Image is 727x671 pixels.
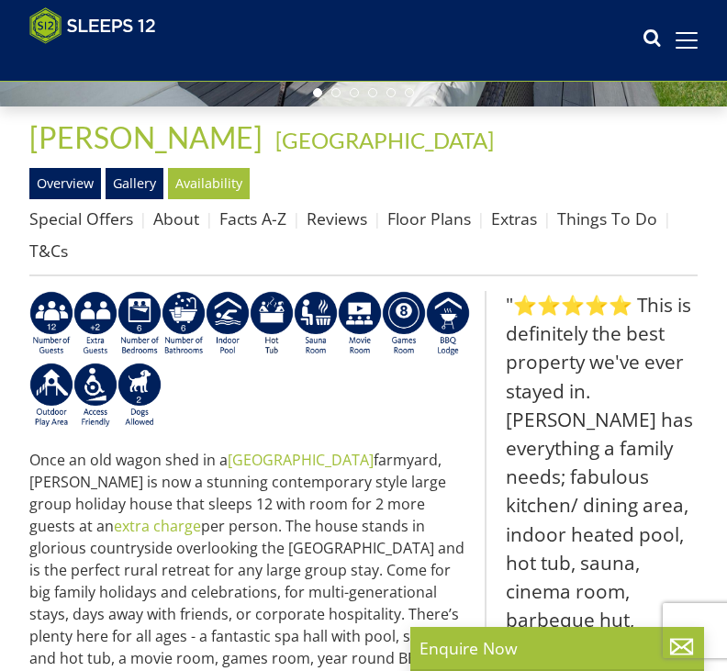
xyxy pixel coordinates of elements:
[153,207,199,229] a: About
[73,291,117,357] img: AD_4nXeP6WuvG491uY6i5ZIMhzz1N248Ei-RkDHdxvvjTdyF2JXhbvvI0BrTCyeHgyWBEg8oAgd1TvFQIsSlzYPCTB7K21VoI...
[426,291,470,357] img: AD_4nXfdu1WaBqbCvRx5dFd3XGC71CFesPHPPZknGuZzXQvBzugmLudJYyY22b9IpSVlKbnRjXo7AJLKEyhYodtd_Fvedgm5q...
[29,207,133,229] a: Special Offers
[382,291,426,357] img: AD_4nXdrZMsjcYNLGsKuA84hRzvIbesVCpXJ0qqnwZoX5ch9Zjv73tWe4fnFRs2gJ9dSiUubhZXckSJX_mqrZBmYExREIfryF...
[206,291,250,357] img: AD_4nXei2dp4L7_L8OvME76Xy1PUX32_NMHbHVSts-g-ZAVb8bILrMcUKZI2vRNdEqfWP017x6NFeUMZMqnp0JYknAB97-jDN...
[294,291,338,357] img: AD_4nXdjbGEeivCGLLmyT_JEP7bTfXsjgyLfnLszUAQeQ4RcokDYHVBt5R8-zTDbAVICNoGv1Dwc3nsbUb1qR6CAkrbZUeZBN...
[162,291,206,357] img: AD_4nXdmwCQHKAiIjYDk_1Dhq-AxX3fyYPYaVgX942qJE-Y7he54gqc0ybrIGUg6Qr_QjHGl2FltMhH_4pZtc0qV7daYRc31h...
[268,127,494,153] span: -
[250,291,294,357] img: AD_4nXcpX5uDwed6-YChlrI2BYOgXwgg3aqYHOhRm0XfZB-YtQW2NrmeCr45vGAfVKUq4uWnc59ZmEsEzoF5o39EWARlT1ewO...
[29,7,156,44] img: Sleeps 12
[20,55,213,71] iframe: Customer reviews powered by Trustpilot
[338,291,382,357] img: AD_4nXcMx2CE34V8zJUSEa4yj9Pppk-n32tBXeIdXm2A2oX1xZoj8zz1pCuMiQujsiKLZDhbHnQsaZvA37aEfuFKITYDwIrZv...
[419,636,695,660] p: Enquire Now
[219,207,286,229] a: Facts A-Z
[387,207,471,229] a: Floor Plans
[114,516,201,536] a: extra charge
[168,168,250,199] a: Availability
[29,168,101,199] a: Overview
[29,119,268,155] a: [PERSON_NAME]
[117,291,162,357] img: AD_4nXfRzBlt2m0mIteXDhAcJCdmEApIceFt1SPvkcB48nqgTZkfMpQlDmULa47fkdYiHD0skDUgcqepViZHFLjVKS2LWHUqM...
[117,363,162,429] img: AD_4nXe7_8LrJK20fD9VNWAdfykBvHkWcczWBt5QOadXbvIwJqtaRaRf-iI0SeDpMmH1MdC9T1Vy22FMXzzjMAvSuTB5cJ7z5...
[307,207,367,229] a: Reviews
[106,168,163,199] a: Gallery
[29,291,73,357] img: AD_4nXeyNBIiEViFqGkFxeZn-WxmRvSobfXIejYCAwY7p4slR9Pvv7uWB8BWWl9Rip2DDgSCjKzq0W1yXMRj2G_chnVa9wg_L...
[275,127,494,153] a: [GEOGRAPHIC_DATA]
[491,207,537,229] a: Extras
[557,207,657,229] a: Things To Do
[228,450,374,470] a: [GEOGRAPHIC_DATA]
[73,363,117,429] img: AD_4nXe3VD57-M2p5iq4fHgs6WJFzKj8B0b3RcPFe5LKK9rgeZlFmFoaMJPsJOOJzc7Q6RMFEqsjIZ5qfEJu1txG3QLmI_2ZW...
[29,240,68,262] a: T&Cs
[29,363,73,429] img: AD_4nXfjdDqPkGBf7Vpi6H87bmAUe5GYCbodrAbU4sf37YN55BCjSXGx5ZgBV7Vb9EJZsXiNVuyAiuJUB3WVt-w9eJ0vaBcHg...
[29,119,263,155] span: [PERSON_NAME]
